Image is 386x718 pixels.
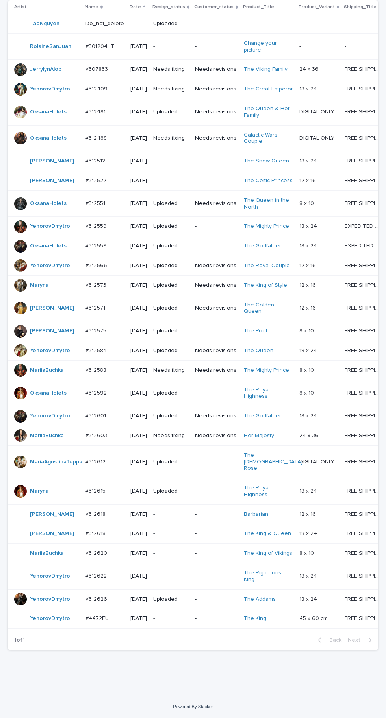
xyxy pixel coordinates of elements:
a: YehorovDmytro [30,262,70,269]
p: - [195,243,237,249]
button: Next [345,637,378,644]
p: [DATE] [130,550,147,557]
p: [DATE] [130,390,147,397]
a: The Queen in the North [244,197,293,210]
p: FREE SHIPPING - preview in 1-2 business days, after your approval delivery will take 5-10 b.d. [345,303,382,312]
p: FREE SHIPPING - preview in 1-2 business days, after your approval delivery will take 5-10 b.d. [345,176,382,184]
a: Maryna [30,282,49,289]
p: Uploaded [153,596,189,603]
a: Galactic Wars Couple [244,132,293,145]
p: Needs revisions [195,432,237,439]
p: #312571 [85,303,107,312]
p: [DATE] [130,200,147,207]
p: Name [85,3,98,11]
p: - [195,596,237,603]
p: Needs fixing [153,66,189,73]
p: Customer_status [194,3,234,11]
p: FREE SHIPPING - preview in 1-2 business days, after your approval delivery will take 5-10 b.d. [345,365,382,374]
p: - [299,19,302,27]
p: FREE SHIPPING - preview in 1-2 business days, after your approval delivery will take 5-10 b.d. [345,431,382,439]
a: OksanaHolets [30,243,67,249]
p: FREE SHIPPING - preview in 1-2 business days, after your approval delivery will take 5-10 b.d. [345,457,382,465]
p: - [195,530,237,537]
p: #312488 [85,133,108,142]
a: The King [244,615,266,622]
p: Needs revisions [195,347,237,354]
p: Uploaded [153,282,189,289]
a: Barbarian [244,511,268,518]
p: #312481 [85,107,107,115]
p: Product_Variant [299,3,335,11]
p: [DATE] [130,43,147,50]
a: The Poet [244,328,267,334]
a: The [DEMOGRAPHIC_DATA] Rose [244,452,302,472]
p: Shipping_Title [344,3,377,11]
a: The Golden Queen [244,302,293,315]
p: 18 x 24 [299,411,319,419]
p: [DATE] [130,158,147,164]
p: 18 x 24 [299,346,319,354]
p: - [195,177,237,184]
p: FREE SHIPPING - preview in 1-2 business days, after your approval delivery will take 5-10 b.d. [345,594,382,603]
p: #312615 [85,486,107,495]
p: 8 x 10 [299,326,315,334]
p: [DATE] [130,459,147,465]
p: 8 x 10 [299,548,315,557]
p: Artist [14,3,26,11]
a: YehorovDmytro [30,223,70,230]
p: - [345,42,348,50]
a: YehorovDmytro [30,615,70,622]
p: - [153,511,189,518]
p: FREE SHIPPING - preview in 1-2 business days, after your approval delivery will take 5-10 b.d. [345,84,382,92]
p: FREE SHIPPING - preview in 1-2 business days, after your approval delivery will take 5-10 b.d. [345,509,382,518]
p: [DATE] [130,573,147,580]
p: [DATE] [130,262,147,269]
p: - [195,390,237,397]
span: Next [348,637,365,643]
p: Needs revisions [195,413,237,419]
p: Design_status [152,3,185,11]
p: 8 x 10 [299,199,315,207]
p: - [345,19,348,27]
p: - [244,20,293,27]
a: TaoNguyen [30,20,59,27]
p: 12 x 16 [299,261,317,269]
p: DIGITAL ONLY [299,133,336,142]
a: Her Majesty [244,432,274,439]
p: Uploaded [153,262,189,269]
p: #312584 [85,346,108,354]
a: MariiaBuchka [30,432,64,439]
p: 12 x 16 [299,509,317,518]
p: 45 x 60 cm [299,614,329,622]
p: - [195,511,237,518]
p: [DATE] [130,488,147,495]
a: Powered By Stacker [173,704,213,709]
p: Needs revisions [195,109,237,115]
p: #307833 [85,65,109,73]
p: Product_Title [243,3,274,11]
p: FREE SHIPPING - preview in 1-2 business days, after your approval delivery will take 5-10 b.d. [345,199,382,207]
p: [DATE] [130,177,147,184]
p: FREE SHIPPING - preview in 1-2 business days, after your approval delivery will take 5-10 b.d. [345,548,382,557]
p: - [153,573,189,580]
p: #301204_T [85,42,116,50]
p: [DATE] [130,223,147,230]
p: FREE SHIPPING - preview in 1-2 business days, after your approval delivery will take 5-10 b.d., l... [345,65,382,73]
p: [DATE] [130,432,147,439]
a: Maryna [30,488,49,495]
p: - [195,223,237,230]
p: - [195,488,237,495]
p: #312588 [85,365,108,374]
p: Uploaded [153,390,189,397]
p: #312601 [85,411,108,419]
p: 12 x 16 [299,281,317,289]
p: #312618 [85,529,107,537]
p: EXPEDITED SHIPPING - preview in 1 business day; delivery up to 5 business days after your approval. [345,241,382,249]
a: JerrylynAlob [30,66,61,73]
p: FREE SHIPPING - preview in 1-2 business days, after your approval delivery will take 5-10 b.d. [345,326,382,334]
a: The Viking Family [244,66,288,73]
p: #312618 [85,509,107,518]
p: - [153,158,189,164]
p: [DATE] [130,135,147,142]
p: [DATE] [130,511,147,518]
